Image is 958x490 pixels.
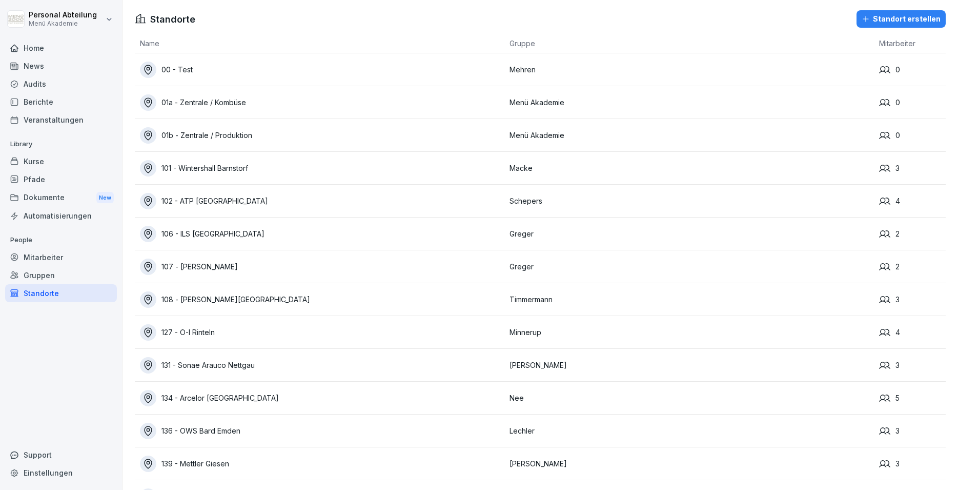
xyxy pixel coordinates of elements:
[862,13,941,25] div: Standort erstellen
[504,119,874,152] td: Menü Akademie
[140,160,504,177] a: 101 - Wintershall Barnstorf
[140,390,504,406] a: 134 - Arcelor [GEOGRAPHIC_DATA]
[140,291,504,308] a: 108 - [PERSON_NAME][GEOGRAPHIC_DATA]
[504,447,874,480] td: [PERSON_NAME]
[879,393,946,404] div: 5
[140,324,504,341] a: 127 - O-I Rinteln
[5,207,117,225] a: Automatisierungen
[504,316,874,349] td: Minnerup
[879,228,946,240] div: 2
[504,218,874,250] td: Greger
[140,226,504,242] a: 106 - ILS [GEOGRAPHIC_DATA]
[857,10,946,28] button: Standort erstellen
[5,39,117,57] a: Home
[5,170,117,188] a: Pfade
[5,188,117,207] div: Dokumente
[5,188,117,207] a: DokumenteNew
[140,94,504,111] a: 01a - Zentrale / Kombüse
[5,152,117,170] a: Kurse
[5,284,117,302] a: Standorte
[5,464,117,482] a: Einstellungen
[5,248,117,266] a: Mitarbeiter
[5,446,117,464] div: Support
[504,53,874,86] td: Mehren
[29,20,97,27] p: Menü Akademie
[879,294,946,305] div: 3
[504,250,874,283] td: Greger
[879,458,946,469] div: 3
[140,62,504,78] a: 00 - Test
[5,75,117,93] a: Audits
[5,93,117,111] a: Berichte
[5,111,117,129] a: Veranstaltungen
[135,34,504,53] th: Name
[504,86,874,119] td: Menü Akademie
[150,12,195,26] h1: Standorte
[140,127,504,144] a: 01b - Zentrale / Produktion
[504,382,874,415] td: Nee
[879,64,946,75] div: 0
[879,97,946,108] div: 0
[140,193,504,209] a: 102 - ATP [GEOGRAPHIC_DATA]
[29,11,97,19] p: Personal Abteilung
[879,195,946,207] div: 4
[879,130,946,141] div: 0
[874,34,946,53] th: Mitarbeiter
[504,34,874,53] th: Gruppe
[504,185,874,218] td: Schepers
[5,232,117,248] p: People
[140,456,504,472] a: 139 - Mettler Giesen
[879,360,946,371] div: 3
[504,415,874,447] td: Lechler
[879,163,946,174] div: 3
[5,57,117,75] a: News
[504,283,874,316] td: Timmermann
[140,357,504,374] a: 131 - Sonae Arauco Nettgau
[879,261,946,272] div: 2
[96,192,114,204] div: New
[504,152,874,185] td: Macke
[504,349,874,382] td: [PERSON_NAME]
[5,136,117,152] p: Library
[5,266,117,284] a: Gruppen
[879,327,946,338] div: 4
[140,259,504,275] a: 107 - [PERSON_NAME]
[879,425,946,437] div: 3
[140,423,504,439] a: 136 - OWS Bard Emden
